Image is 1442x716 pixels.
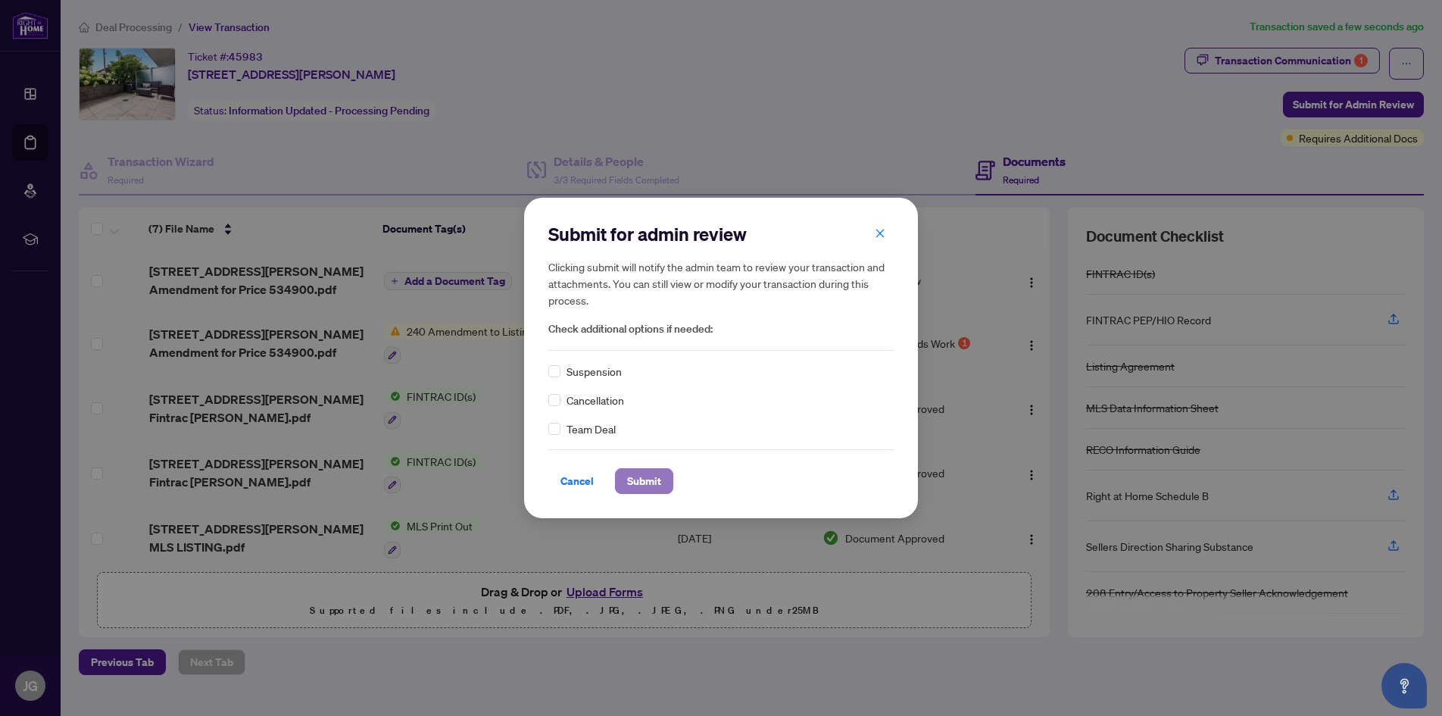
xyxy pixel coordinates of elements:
[1381,663,1427,708] button: Open asap
[548,222,894,246] h2: Submit for admin review
[548,258,894,308] h5: Clicking submit will notify the admin team to review your transaction and attachments. You can st...
[566,421,616,437] span: Team Deal
[548,320,894,338] span: Check additional options if needed:
[615,468,673,494] button: Submit
[566,392,624,408] span: Cancellation
[560,469,594,493] span: Cancel
[875,228,885,239] span: close
[548,468,606,494] button: Cancel
[566,363,622,380] span: Suspension
[627,469,661,493] span: Submit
